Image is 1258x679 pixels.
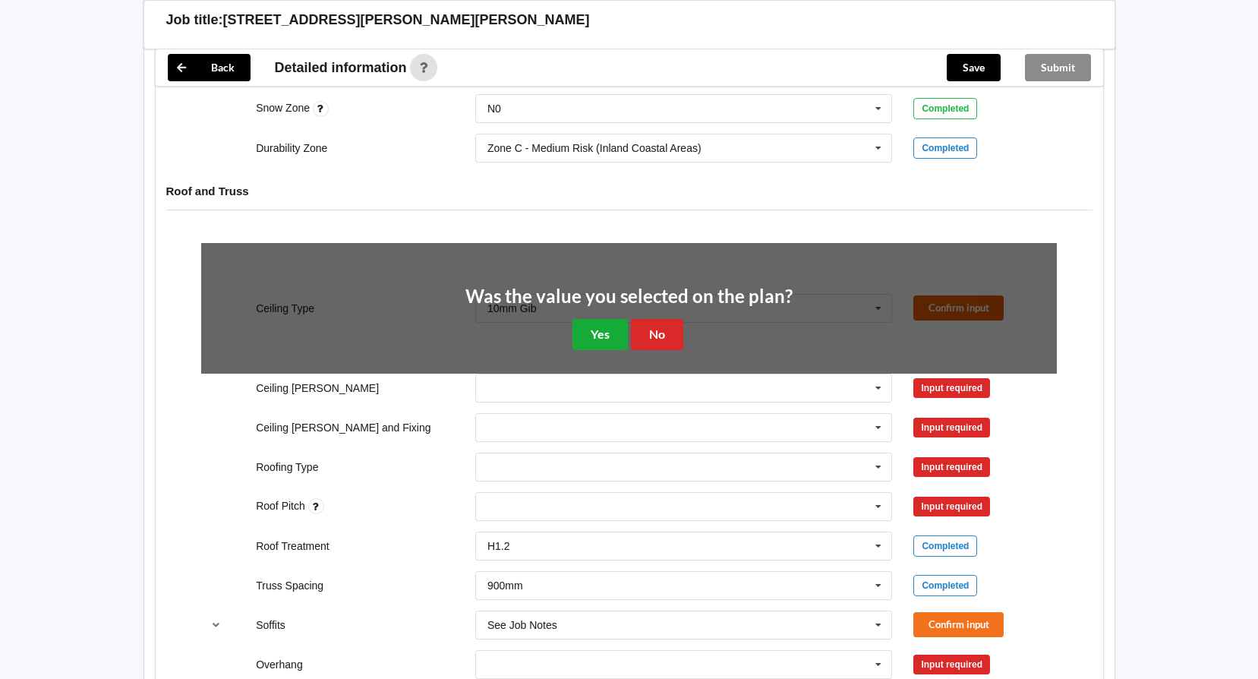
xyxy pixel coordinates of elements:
[168,54,251,81] button: Back
[913,612,1004,637] button: Confirm input
[913,655,990,674] div: Input required
[913,535,977,557] div: Completed
[487,143,702,153] div: Zone C - Medium Risk (Inland Coastal Areas)
[913,418,990,437] div: Input required
[256,540,329,552] label: Roof Treatment
[256,619,285,631] label: Soffits
[487,541,510,551] div: H1.2
[256,658,302,671] label: Overhang
[166,184,1092,198] h4: Roof and Truss
[913,575,977,596] div: Completed
[913,457,990,477] div: Input required
[913,497,990,516] div: Input required
[256,500,307,512] label: Roof Pitch
[256,382,379,394] label: Ceiling [PERSON_NAME]
[913,378,990,398] div: Input required
[256,102,313,114] label: Snow Zone
[275,61,407,74] span: Detailed information
[256,422,430,434] label: Ceiling [PERSON_NAME] and Fixing
[631,319,683,350] button: No
[913,137,977,159] div: Completed
[166,11,223,29] h3: Job title:
[572,319,628,350] button: Yes
[913,98,977,119] div: Completed
[256,461,318,473] label: Roofing Type
[201,611,231,639] button: reference-toggle
[256,142,327,154] label: Durability Zone
[487,580,523,591] div: 900mm
[487,103,501,114] div: N0
[256,580,323,592] label: Truss Spacing
[223,11,590,29] h3: [STREET_ADDRESS][PERSON_NAME][PERSON_NAME]
[947,54,1001,81] button: Save
[465,285,793,308] h2: Was the value you selected on the plan?
[487,620,557,630] div: See Job Notes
